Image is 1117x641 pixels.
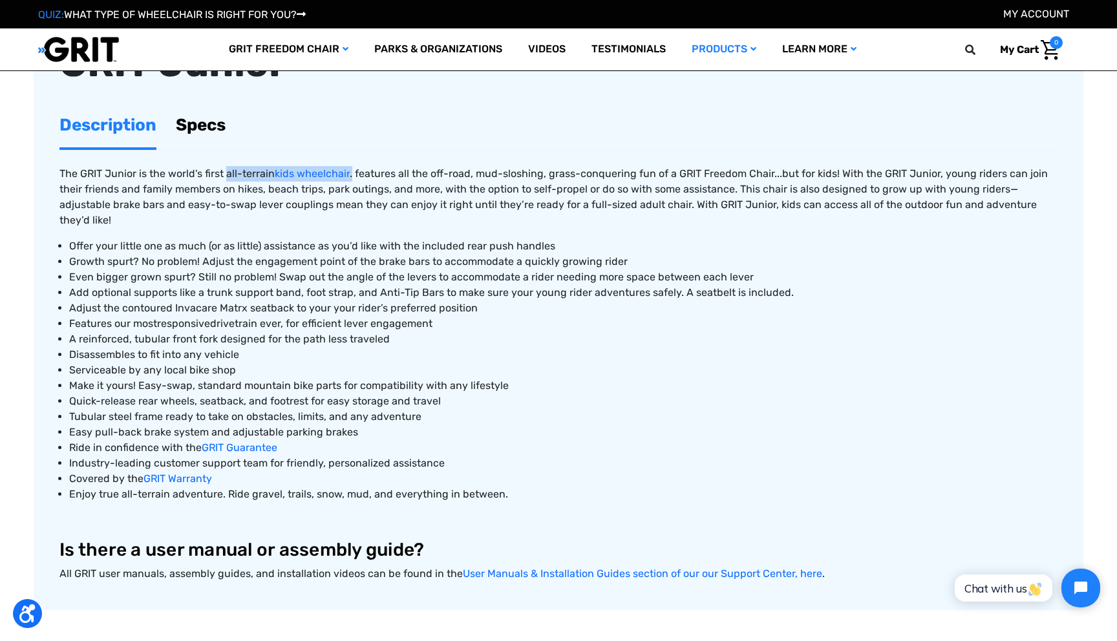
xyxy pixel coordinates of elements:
[38,36,119,63] img: GRIT All-Terrain Wheelchair and Mobility Equipment
[69,426,358,438] span: Easy pull-back brake system and adjustable parking brakes
[69,333,390,345] span: A reinforced, tubular front fork designed for the path less traveled
[59,167,1048,226] span: The GRIT Junior is the world's first all-terrain . features all the off-road, mud-sloshing, grass...
[216,28,361,70] a: GRIT Freedom Chair
[69,240,555,252] span: Offer your little one as much (or as little) assistance as you’d like with the included rear push...
[769,28,869,70] a: Learn More
[69,441,202,454] span: Ride in confidence with the
[176,103,226,147] a: Specs
[1003,8,1069,20] a: Account
[38,8,306,21] a: QUIZ:WHAT TYPE OF WHEELCHAIR IS RIGHT FOR YOU?
[679,28,769,70] a: Products
[69,395,441,407] span: Quick-release rear wheels, seatback, and footrest for easy storage and travel
[59,566,1058,582] p: All GRIT user manuals, assembly guides, and installation videos can be found in the .
[69,472,144,485] span: Covered by the
[69,488,508,500] span: Enjoy true all-terrain adventure. Ride gravel, trails, snow, mud, and everything in between.
[69,271,754,283] span: Even bigger grown spurt? Still no problem! Swap out the angle of the levers to accommodate a ride...
[69,364,236,376] span: Serviceable by any local bike shop
[69,286,794,299] span: Add optional supports like a trunk support band, foot strap, and Anti-Tip Bars to make sure your ...
[59,103,156,147] a: Description
[971,36,990,63] input: Search
[1050,36,1063,49] span: 0
[202,441,277,454] a: GRIT Guarantee
[515,28,579,70] a: Videos
[941,558,1111,618] iframe: Tidio Chat
[463,567,822,580] a: User Manuals & Installation Guides section of our our Support Center, here
[144,472,212,485] a: GRIT Warranty
[38,8,64,21] span: QUIZ:
[361,28,515,70] a: Parks & Organizations
[990,36,1063,63] a: Cart with 0 items
[1041,40,1059,60] img: Cart
[69,379,509,392] span: Make it yours! Easy-swap, standard mountain bike parts for compatibility with any lifestyle
[69,457,445,469] span: Industry-leading customer support team for friendly, personalized assistance
[275,167,350,180] a: kids wheelchair
[69,255,628,268] span: Growth spurt? No problem! Adjust the engagement point of the brake bars to accommodate a quickly ...
[69,410,421,423] span: Tubular steel frame ready to take on obstacles, limits, and any adventure
[157,317,210,330] span: responsive
[69,317,432,330] span: Features our most drivetrain ever, for efficient lever engagement
[69,302,478,314] span: Adjust the contoured Invacare Matrx seatback to your your rider’s preferred position
[69,348,239,361] span: Disassembles to fit into any vehicle
[579,28,679,70] a: Testimonials
[59,539,1058,561] h3: Is there a user manual or assembly guide?
[1000,43,1039,56] span: My Cart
